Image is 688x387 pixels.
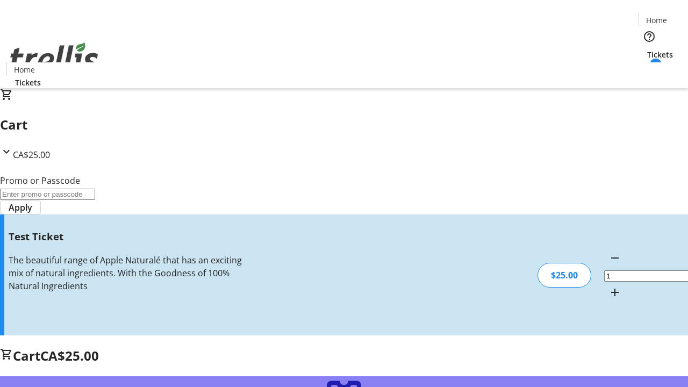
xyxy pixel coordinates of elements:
button: Help [639,26,660,47]
a: Tickets [6,77,49,88]
span: Home [14,64,35,75]
img: Orient E2E Organization jVxkaWNjuz's Logo [6,31,102,84]
h3: Test Ticket [9,229,243,244]
button: Cart [639,60,660,82]
span: Tickets [647,49,673,60]
a: Tickets [639,49,682,60]
span: Apply [9,201,32,214]
span: CA$25.00 [13,149,50,161]
a: Home [639,15,673,26]
button: Increment by one [604,282,626,303]
div: The beautiful range of Apple Naturalé that has an exciting mix of natural ingredients. With the G... [9,254,243,292]
span: Tickets [15,77,41,88]
span: CA$25.00 [40,347,99,364]
button: Decrement by one [604,247,626,269]
div: $25.00 [537,263,591,288]
span: Home [646,15,667,26]
a: Home [7,64,41,75]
